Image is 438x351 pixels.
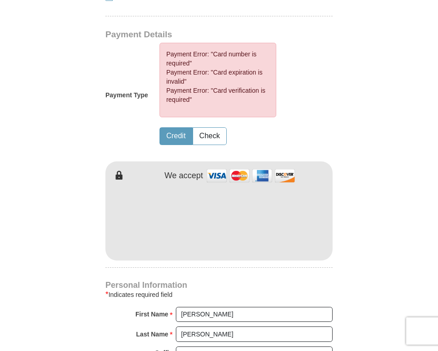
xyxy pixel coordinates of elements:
h3: Payment Details [105,30,337,40]
img: credit cards accepted [205,166,296,186]
li: Payment Error: "Card expiration is invalid" [166,68,269,86]
button: Credit [160,128,192,145]
strong: Last Name [136,328,169,341]
h5: Payment Type [105,91,148,99]
li: Payment Error: "Card verification is required" [166,86,269,104]
h4: We accept [164,171,203,181]
li: Payment Error: "Card number is required" [166,50,269,68]
h4: Personal Information [105,281,333,289]
button: Check [193,128,226,145]
div: Indicates required field [105,289,333,300]
strong: First Name [135,308,168,321]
